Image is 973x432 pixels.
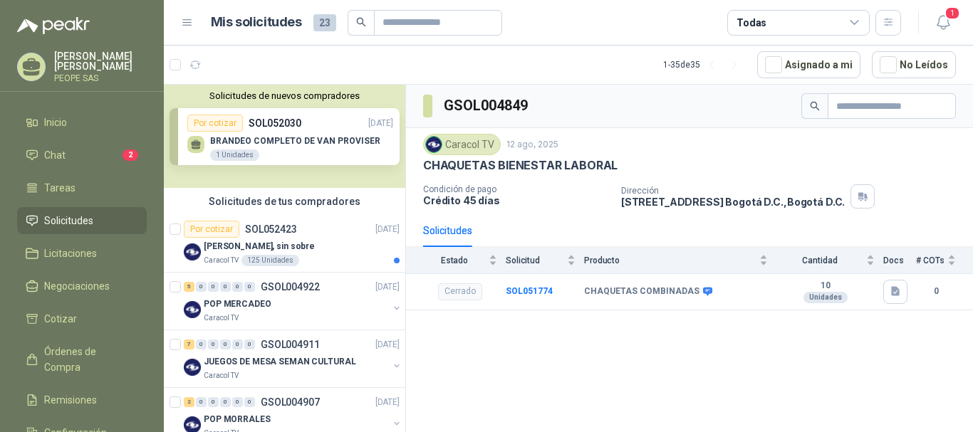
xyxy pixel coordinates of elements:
div: 0 [232,339,243,349]
b: CHAQUETAS COMBINADAS [584,286,699,297]
div: 0 [196,397,207,407]
span: Tareas [44,180,76,196]
span: Solicitud [506,255,564,265]
div: Todas [737,15,766,31]
a: Licitaciones [17,240,147,267]
div: 5 [184,282,194,292]
p: GSOL004911 [261,339,320,349]
a: Solicitudes [17,207,147,234]
p: CHAQUETAS BIENESTAR LABORAL [423,158,618,173]
p: POP MORRALES [204,413,271,426]
img: Company Logo [184,243,201,260]
a: Cotizar [17,305,147,332]
p: POP MERCADEO [204,297,271,311]
p: Condición de pago [423,184,610,194]
p: GSOL004922 [261,282,320,292]
div: 0 [244,397,255,407]
th: Docs [883,247,916,273]
span: Estado [423,255,486,265]
a: SOL051774 [506,286,553,296]
div: 0 [208,282,219,292]
a: 7 0 0 0 0 0 GSOL004911[DATE] Company LogoJUEGOS DE MESA SEMAN CULTURALCaracol TV [184,336,402,381]
div: Solicitudes de tus compradores [164,188,405,215]
b: 0 [916,285,956,298]
span: Producto [584,255,756,265]
p: [STREET_ADDRESS] Bogotá D.C. , Bogotá D.C. [621,196,845,208]
a: 5 0 0 0 0 0 GSOL004922[DATE] Company LogoPOP MERCADEOCaracol TV [184,278,402,324]
div: Unidades [803,292,848,303]
div: 0 [208,339,219,349]
p: Caracol TV [204,312,239,324]
p: [DATE] [375,338,400,352]
th: Estado [406,247,506,273]
span: Solicitudes [44,213,93,228]
p: [DATE] [375,396,400,409]
h1: Mis solicitudes [211,12,302,33]
th: Cantidad [776,247,883,273]
div: 0 [232,282,243,292]
h3: GSOL004849 [444,95,530,117]
p: [DATE] [375,223,400,236]
button: 1 [930,10,956,36]
div: 1 - 35 de 35 [663,53,746,76]
a: Por cotizarSOL052423[DATE] Company Logo[PERSON_NAME], sin sobreCaracol TV125 Unidades [164,215,405,273]
button: No Leídos [872,51,956,78]
div: 7 [184,339,194,349]
span: Remisiones [44,392,97,408]
button: Solicitudes de nuevos compradores [170,90,400,101]
b: 10 [776,280,875,292]
th: # COTs [916,247,973,273]
button: Asignado a mi [757,51,860,78]
div: Por cotizar [184,221,239,238]
div: 0 [220,282,231,292]
img: Company Logo [184,301,201,318]
div: Caracol TV [423,134,501,155]
div: 0 [208,397,219,407]
span: 1 [945,6,960,20]
span: Licitaciones [44,246,97,261]
div: 0 [220,339,231,349]
div: 0 [196,282,207,292]
p: Caracol TV [204,370,239,381]
div: Solicitudes [423,223,472,238]
div: Cerrado [438,283,482,300]
p: 12 ago, 2025 [506,138,558,152]
th: Producto [584,247,776,273]
div: 0 [220,397,231,407]
div: 0 [232,397,243,407]
p: Dirección [621,186,845,196]
a: Órdenes de Compra [17,338,147,381]
p: SOL052423 [245,224,297,234]
span: Inicio [44,115,67,130]
p: GSOL004907 [261,397,320,407]
a: Remisiones [17,386,147,413]
div: 0 [244,282,255,292]
p: Caracol TV [204,255,239,266]
img: Logo peakr [17,17,90,34]
img: Company Logo [184,359,201,376]
a: Negociaciones [17,273,147,300]
span: # COTs [916,255,945,265]
p: [PERSON_NAME] [PERSON_NAME] [54,51,147,71]
a: Tareas [17,174,147,201]
a: Chat2 [17,142,147,169]
p: [DATE] [375,280,400,294]
p: [PERSON_NAME], sin sobre [204,240,315,253]
span: 2 [123,149,138,161]
th: Solicitud [506,247,584,273]
div: 2 [184,397,194,407]
p: PEOPE SAS [54,74,147,83]
span: Órdenes de Compra [44,344,133,375]
span: Negociaciones [44,278,110,294]
div: 0 [244,339,255,349]
span: search [356,17,366,27]
span: Cotizar [44,311,77,327]
a: Inicio [17,109,147,136]
span: 23 [313,14,336,31]
div: 125 Unidades [241,255,299,266]
p: Crédito 45 días [423,194,610,206]
img: Company Logo [426,137,442,152]
div: 0 [196,339,207,349]
span: Cantidad [776,255,863,265]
